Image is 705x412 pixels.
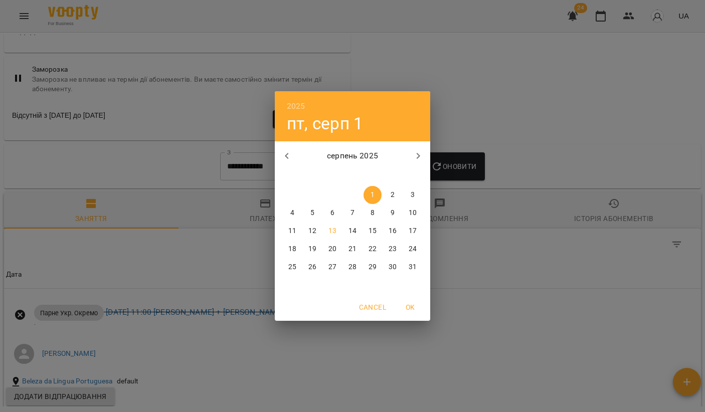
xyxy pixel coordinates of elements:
button: 11 [283,222,301,240]
p: 17 [409,226,417,236]
p: 19 [308,244,316,254]
p: 31 [409,262,417,272]
button: 19 [303,240,321,258]
p: 3 [411,190,415,200]
p: 7 [350,208,355,218]
p: 11 [288,226,296,236]
span: OK [398,301,422,313]
span: Cancel [359,301,386,313]
button: 16 [384,222,402,240]
p: 16 [389,226,397,236]
p: 15 [369,226,377,236]
p: 12 [308,226,316,236]
button: 21 [343,240,362,258]
p: 23 [389,244,397,254]
button: 26 [303,258,321,276]
p: 10 [409,208,417,218]
p: серпень 2025 [299,150,407,162]
button: 7 [343,204,362,222]
p: 4 [290,208,294,218]
button: 6 [323,204,341,222]
span: пн [283,171,301,181]
p: 18 [288,244,296,254]
button: 28 [343,258,362,276]
button: 18 [283,240,301,258]
p: 25 [288,262,296,272]
button: 24 [404,240,422,258]
p: 6 [330,208,334,218]
button: 29 [364,258,382,276]
p: 5 [310,208,314,218]
button: 22 [364,240,382,258]
button: 27 [323,258,341,276]
button: 13 [323,222,341,240]
button: 4 [283,204,301,222]
p: 24 [409,244,417,254]
p: 2 [391,190,395,200]
p: 28 [348,262,357,272]
button: 30 [384,258,402,276]
button: 17 [404,222,422,240]
button: 20 [323,240,341,258]
p: 29 [369,262,377,272]
button: 2 [384,186,402,204]
button: 25 [283,258,301,276]
button: 31 [404,258,422,276]
p: 21 [348,244,357,254]
p: 1 [371,190,375,200]
button: 5 [303,204,321,222]
p: 9 [391,208,395,218]
button: 1 [364,186,382,204]
p: 30 [389,262,397,272]
button: 3 [404,186,422,204]
span: нд [404,171,422,181]
button: 2025 [287,99,305,113]
button: 12 [303,222,321,240]
p: 20 [328,244,336,254]
button: Cancel [355,298,390,316]
p: 22 [369,244,377,254]
span: вт [303,171,321,181]
button: 15 [364,222,382,240]
span: ср [323,171,341,181]
p: 8 [371,208,375,218]
button: 9 [384,204,402,222]
button: 23 [384,240,402,258]
button: 8 [364,204,382,222]
p: 14 [348,226,357,236]
span: пт [364,171,382,181]
button: OK [394,298,426,316]
span: сб [384,171,402,181]
p: 27 [328,262,336,272]
span: чт [343,171,362,181]
button: пт, серп 1 [287,113,363,134]
p: 13 [328,226,336,236]
p: 26 [308,262,316,272]
button: 14 [343,222,362,240]
button: 10 [404,204,422,222]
